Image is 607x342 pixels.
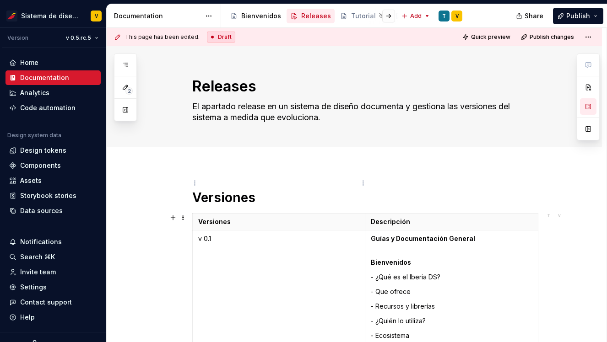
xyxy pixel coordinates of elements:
[227,9,285,23] a: Bienvenidos
[530,33,574,41] span: Publish changes
[20,176,42,185] div: Assets
[336,9,390,23] a: Tutorial
[66,34,91,42] span: v 0.5.rc.5
[20,146,66,155] div: Design tokens
[410,12,422,20] span: Add
[62,32,103,44] button: v 0.5.rc.5
[6,11,17,21] img: 55604660-494d-44a9-beb2-692398e9940a.png
[5,295,101,310] button: Contact support
[20,58,38,67] div: Home
[5,203,101,218] a: Data sources
[20,252,55,262] div: Search ⌘K
[125,87,133,95] span: 2
[371,273,532,282] p: - ¿Qué es el Iberia DS?
[114,11,201,21] div: Documentation
[2,6,104,26] button: Sistema de diseño IberiaV
[518,31,578,43] button: Publish changes
[218,33,232,41] span: Draft
[5,158,101,173] a: Components
[5,143,101,158] a: Design tokens
[5,55,101,70] a: Home
[190,99,537,125] textarea: El apartado release en un sistema de diseño documenta y gestiona las versiones del sistema a medi...
[287,9,335,23] a: Releases
[371,331,532,340] p: - Ecosistema
[399,10,433,22] button: Add
[471,33,510,41] span: Quick preview
[95,12,98,20] div: V
[455,12,459,20] div: V
[21,11,80,21] div: Sistema de diseño Iberia
[5,235,101,249] button: Notifications
[20,313,35,322] div: Help
[5,265,101,279] a: Invite team
[5,280,101,294] a: Settings
[547,212,550,219] div: T
[5,101,101,115] a: Code automation
[20,298,72,307] div: Contact support
[20,206,63,215] div: Data sources
[558,212,561,219] div: V
[192,189,538,206] h1: Versiones
[351,11,376,21] div: Tutorial
[7,132,61,139] div: Design system data
[371,316,532,326] p: - ¿Quién lo utiliza?
[371,235,475,242] strong: Guías y Documentación General
[5,188,101,203] a: Storybook stories
[20,88,49,97] div: Analytics
[5,173,101,188] a: Assets
[190,75,537,97] textarea: Releases
[20,237,62,246] div: Notifications
[525,11,543,21] span: Share
[20,191,76,200] div: Storybook stories
[301,11,331,21] div: Releases
[553,8,603,24] button: Publish
[371,287,532,296] p: - Que ofrece
[5,85,101,100] a: Analytics
[566,11,590,21] span: Publish
[20,267,56,277] div: Invite team
[227,7,397,25] div: Page tree
[5,310,101,325] button: Help
[371,258,411,266] strong: Bienvenidos
[20,73,69,82] div: Documentation
[5,70,101,85] a: Documentation
[371,302,532,311] p: - Recursos y librerías
[198,234,359,243] p: v 0.1
[7,34,28,42] div: Version
[20,103,76,112] div: Code automation
[442,12,446,20] div: T
[371,217,532,226] p: Descripción
[5,250,101,264] button: Search ⌘K
[125,33,200,41] span: This page has been edited.
[20,161,61,170] div: Components
[460,31,515,43] button: Quick preview
[511,8,549,24] button: Share
[20,283,47,292] div: Settings
[198,217,359,226] p: Versiones
[241,11,281,21] div: Bienvenidos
